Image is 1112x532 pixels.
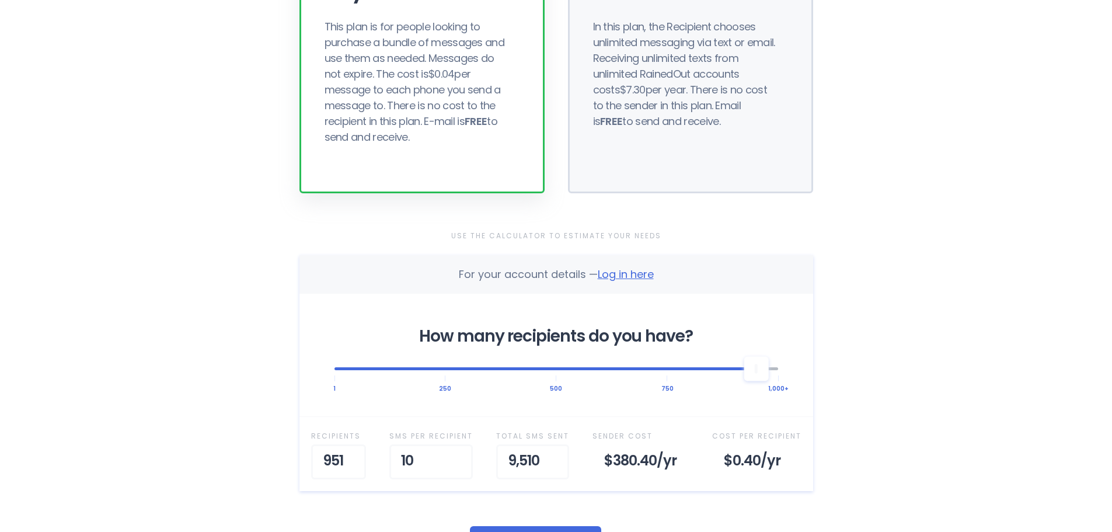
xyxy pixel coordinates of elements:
[465,114,487,128] b: FREE
[334,329,778,344] div: How many recipients do you have?
[299,228,813,244] div: Use the Calculator to Estimate Your Needs
[496,429,569,444] div: Total SMS Sent
[592,444,689,479] div: $380.40 /yr
[712,444,801,479] div: $0.40 /yr
[459,267,654,282] div: For your account details —
[598,267,654,281] span: Log in here
[389,444,473,479] div: 10
[496,444,569,479] div: 9,510
[600,114,622,128] b: FREE
[712,429,801,444] div: Cost Per Recipient
[593,19,780,129] div: In this plan, the Recipient chooses unlimited messaging via text or email. Receiving unlimited te...
[311,444,366,479] div: 951
[389,429,473,444] div: SMS per Recipient
[325,19,511,145] div: This plan is for people looking to purchase a bundle of messages and use them as needed. Messages...
[311,429,366,444] div: Recipient s
[592,429,689,444] div: Sender Cost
